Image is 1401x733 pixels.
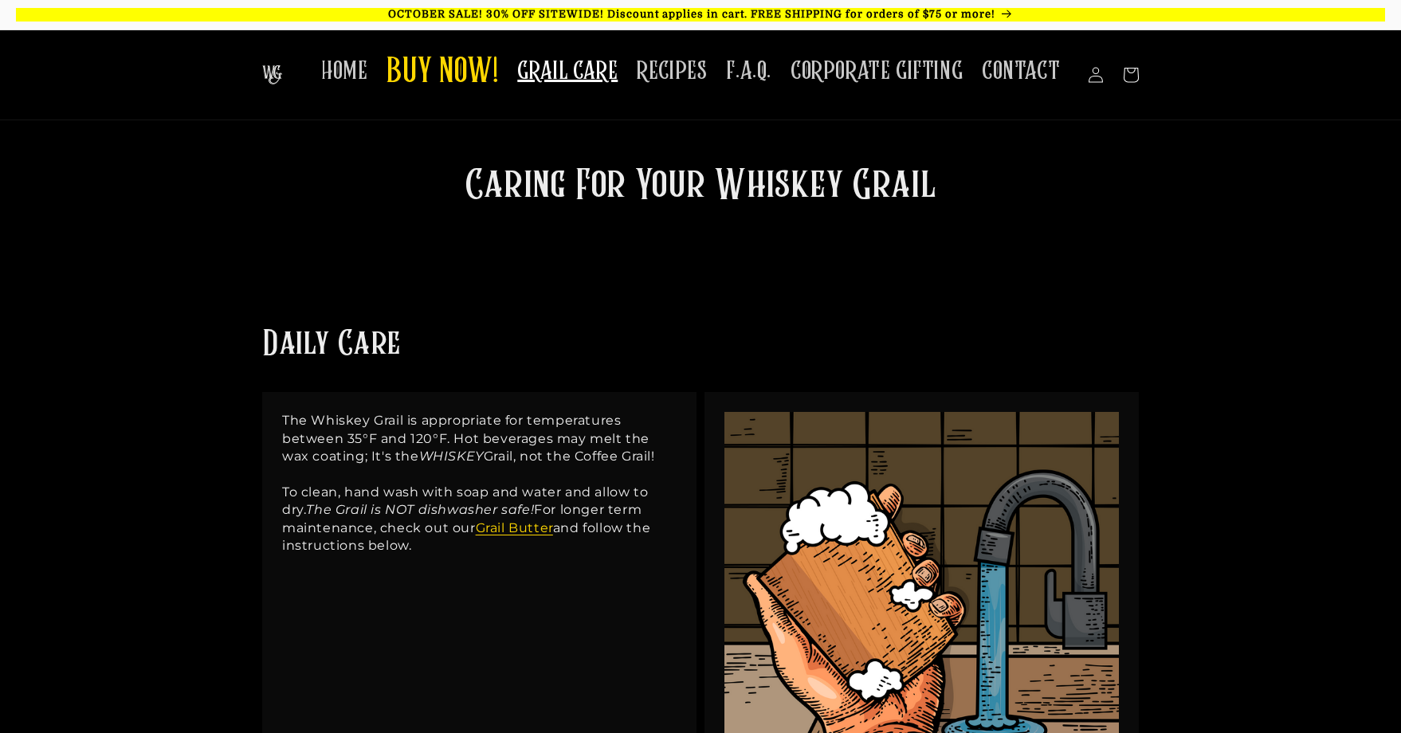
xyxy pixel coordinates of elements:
span: BUY NOW! [387,51,498,95]
h2: Daily Care [262,323,401,368]
img: The Whiskey Grail [262,65,282,84]
a: RECIPES [627,46,716,96]
em: The Grail is NOT dishwasher safe! [306,502,534,517]
em: WHISKEY [419,449,484,464]
p: OCTOBER SALE! 30% OFF SITEWIDE! Discount applies in cart. FREE SHIPPING for orders of $75 or more! [16,8,1385,22]
span: HOME [321,56,367,87]
span: CONTACT [982,56,1060,87]
span: GRAIL CARE [517,56,618,87]
a: CORPORATE GIFTING [781,46,972,96]
a: CONTACT [972,46,1069,96]
span: F.A.Q. [726,56,771,87]
a: F.A.Q. [716,46,781,96]
a: BUY NOW! [377,41,508,104]
a: GRAIL CARE [508,46,627,96]
span: RECIPES [637,56,707,87]
span: CORPORATE GIFTING [791,56,963,87]
a: HOME [312,46,377,96]
p: The Whiskey Grail is appropriate for temperatures between 35°F and 120°F. Hot beverages may melt ... [282,412,677,555]
a: Grail Butter [476,520,553,535]
h2: Caring For Your Whiskey Grail [390,160,1011,214]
